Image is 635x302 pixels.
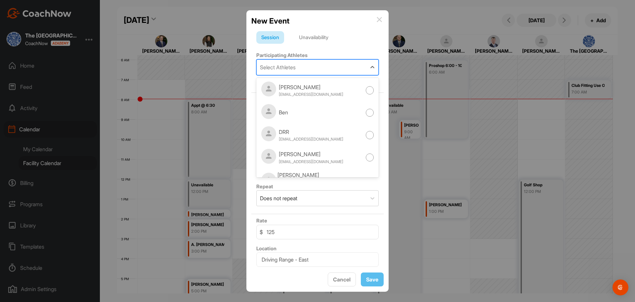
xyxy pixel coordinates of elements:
div: + Invite New Athlete [256,77,379,85]
div: [PERSON_NAME] [279,150,343,158]
img: square_default-ef6cabf814de5a2bf16c804365e32c732080f9872bdf737d349900a9daf73cf9.png [261,82,276,96]
div: Ben [279,108,288,116]
div: Unavailability [294,31,333,44]
div: [PERSON_NAME] [277,171,366,179]
div: [EMAIL_ADDRESS][DOMAIN_NAME] [279,91,343,97]
div: Session [256,31,284,44]
div: Does not repeat [260,194,297,202]
img: square_default-ef6cabf814de5a2bf16c804365e32c732080f9872bdf737d349900a9daf73cf9.png [261,149,276,164]
h2: New Event [251,15,289,27]
button: Save [361,272,384,287]
button: Cancel [328,272,356,287]
div: [EMAIL_ADDRESS][DOMAIN_NAME] [279,159,343,165]
label: Repeat [256,183,273,190]
label: Location [256,245,276,252]
label: Participating Athletes [256,52,308,58]
div: [PERSON_NAME] [279,83,343,91]
div: DRR [279,128,343,136]
img: square_default-ef6cabf814de5a2bf16c804365e32c732080f9872bdf737d349900a9daf73cf9.png [261,173,276,188]
label: Rate [256,217,267,224]
div: [EMAIL_ADDRESS][DOMAIN_NAME] [279,136,343,142]
div: Open Intercom Messenger [613,279,628,295]
img: square_default-ef6cabf814de5a2bf16c804365e32c732080f9872bdf737d349900a9daf73cf9.png [261,104,276,119]
span: $ [260,228,263,236]
img: info [377,17,382,22]
input: 0 [256,225,379,239]
div: Select Athletes [260,63,296,71]
img: square_default-ef6cabf814de5a2bf16c804365e32c732080f9872bdf737d349900a9daf73cf9.png [261,126,276,141]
